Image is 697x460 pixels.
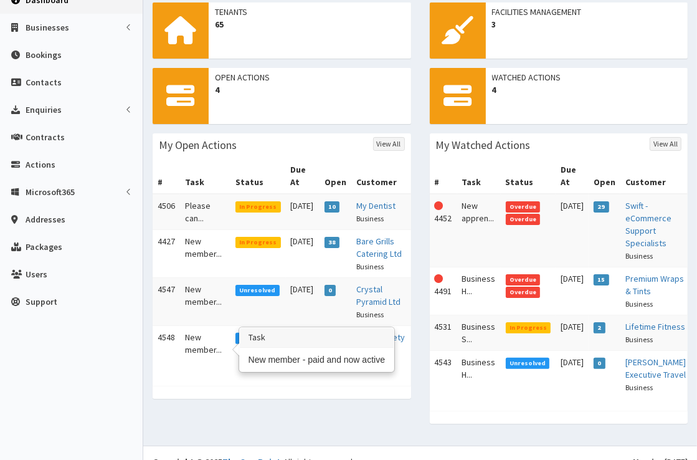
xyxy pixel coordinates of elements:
[436,140,531,151] h3: My Watched Actions
[180,158,230,194] th: Task
[215,71,405,84] span: Open Actions
[457,267,501,315] td: Business H...
[506,214,541,225] span: Overdue
[26,77,62,88] span: Contacts
[356,236,402,259] a: Bare Grills Catering Ltd
[235,201,281,213] span: In Progress
[430,351,457,399] td: 4543
[620,158,691,194] th: Customer
[159,140,237,151] h3: My Open Actions
[235,333,280,344] span: Unresolved
[286,278,320,326] td: [DATE]
[26,132,65,143] span: Contracts
[235,237,281,248] span: In Progress
[501,158,556,194] th: Status
[506,274,541,285] span: Overdue
[320,158,351,194] th: Open
[556,315,589,351] td: [DATE]
[625,299,653,309] small: Business
[325,237,340,248] span: 38
[356,214,384,223] small: Business
[430,267,457,315] td: 4491
[430,194,457,267] td: 4452
[286,326,320,374] td: [DATE]
[26,269,47,280] span: Users
[356,284,401,307] a: Crystal Pyramid Ltd
[650,137,681,151] a: View All
[356,200,396,211] a: My Dentist
[625,383,653,392] small: Business
[215,6,405,18] span: Tenants
[594,274,609,285] span: 15
[325,285,336,296] span: 0
[26,186,75,198] span: Microsoft365
[26,49,62,60] span: Bookings
[240,328,394,348] h3: Task
[286,158,320,194] th: Due At
[556,158,589,194] th: Due At
[506,287,541,298] span: Overdue
[180,194,230,230] td: Please can...
[153,194,180,230] td: 4506
[153,230,180,278] td: 4427
[26,241,62,252] span: Packages
[373,137,405,151] a: View All
[457,315,501,351] td: Business S...
[625,251,653,261] small: Business
[435,274,443,283] i: This Action is overdue!
[506,201,541,213] span: Overdue
[153,158,180,194] th: #
[556,351,589,399] td: [DATE]
[556,267,589,315] td: [DATE]
[215,84,405,96] span: 4
[457,194,501,267] td: New appren...
[180,230,230,278] td: New member...
[26,296,57,307] span: Support
[457,158,501,194] th: Task
[153,278,180,326] td: 4547
[594,358,605,369] span: 0
[356,262,384,271] small: Business
[215,18,405,31] span: 65
[180,278,230,326] td: New member...
[26,159,55,170] span: Actions
[492,6,682,18] span: Facilities Management
[589,158,620,194] th: Open
[594,322,605,333] span: 2
[286,230,320,278] td: [DATE]
[492,84,682,96] span: 4
[26,214,65,225] span: Addresses
[625,200,671,249] a: Swift - eCommerce Support Specialists
[325,201,340,213] span: 10
[356,310,384,319] small: Business
[594,201,609,213] span: 29
[180,326,230,374] td: New member...
[430,158,457,194] th: #
[506,358,550,369] span: Unresolved
[625,357,686,380] a: [PERSON_NAME] Executive Travel
[492,71,682,84] span: Watched Actions
[240,348,394,371] div: New member - paid and now active
[26,22,69,33] span: Businesses
[625,321,685,332] a: Lifetime Fitness
[435,201,443,210] i: This Action is overdue!
[457,351,501,399] td: Business H...
[286,194,320,230] td: [DATE]
[351,158,411,194] th: Customer
[625,273,684,297] a: Premium Wraps & Tints
[625,335,653,344] small: Business
[235,285,280,296] span: Unresolved
[430,315,457,351] td: 4531
[506,322,551,333] span: In Progress
[26,104,62,115] span: Enquiries
[492,18,682,31] span: 3
[230,158,286,194] th: Status
[153,326,180,374] td: 4548
[556,194,589,267] td: [DATE]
